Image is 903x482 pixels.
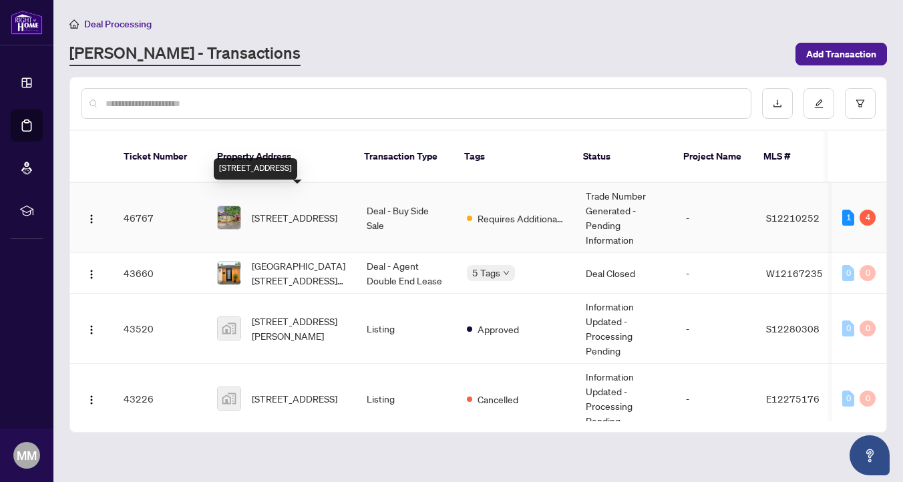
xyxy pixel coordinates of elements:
[753,131,833,183] th: MLS #
[113,131,206,183] th: Ticket Number
[803,88,834,119] button: edit
[113,294,206,364] td: 43520
[572,131,673,183] th: Status
[86,395,97,405] img: Logo
[766,393,820,405] span: E12275176
[11,10,43,35] img: logo
[806,43,876,65] span: Add Transaction
[218,206,240,229] img: thumbnail-img
[814,99,824,108] span: edit
[766,212,820,224] span: S12210252
[503,270,510,276] span: down
[81,388,102,409] button: Logo
[762,88,793,119] button: download
[842,320,854,336] div: 0
[675,253,755,294] td: -
[472,265,500,280] span: 5 Tags
[81,207,102,228] button: Logo
[81,262,102,284] button: Logo
[356,364,456,434] td: Listing
[17,446,37,465] span: MM
[795,43,887,65] button: Add Transaction
[478,392,518,407] span: Cancelled
[675,364,755,434] td: -
[356,294,456,364] td: Listing
[86,269,97,280] img: Logo
[454,131,572,183] th: Tags
[478,211,564,226] span: Requires Additional Docs
[575,253,675,294] td: Deal Closed
[113,183,206,253] td: 46767
[252,391,337,406] span: [STREET_ADDRESS]
[856,99,865,108] span: filter
[218,317,240,340] img: thumbnail-img
[252,314,345,343] span: [STREET_ADDRESS][PERSON_NAME]
[356,253,456,294] td: Deal - Agent Double End Lease
[353,131,454,183] th: Transaction Type
[206,131,353,183] th: Property Address
[575,294,675,364] td: Information Updated - Processing Pending
[673,131,753,183] th: Project Name
[356,183,456,253] td: Deal - Buy Side Sale
[842,391,854,407] div: 0
[773,99,782,108] span: download
[218,262,240,284] img: thumbnail-img
[478,322,519,336] span: Approved
[575,364,675,434] td: Information Updated - Processing Pending
[69,19,79,29] span: home
[860,265,876,281] div: 0
[252,258,345,288] span: [GEOGRAPHIC_DATA][STREET_ADDRESS][GEOGRAPHIC_DATA]
[766,267,823,279] span: W12167235
[850,435,890,475] button: Open asap
[845,88,876,119] button: filter
[860,391,876,407] div: 0
[675,183,755,253] td: -
[84,18,152,30] span: Deal Processing
[214,158,297,180] div: [STREET_ADDRESS]
[113,253,206,294] td: 43660
[81,318,102,339] button: Logo
[575,183,675,253] td: Trade Number Generated - Pending Information
[860,210,876,226] div: 4
[860,320,876,336] div: 0
[252,210,337,225] span: [STREET_ADDRESS]
[675,294,755,364] td: -
[842,265,854,281] div: 0
[842,210,854,226] div: 1
[113,364,206,434] td: 43226
[86,324,97,335] img: Logo
[218,387,240,410] img: thumbnail-img
[766,322,820,334] span: S12280308
[69,42,301,66] a: [PERSON_NAME] - Transactions
[86,214,97,224] img: Logo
